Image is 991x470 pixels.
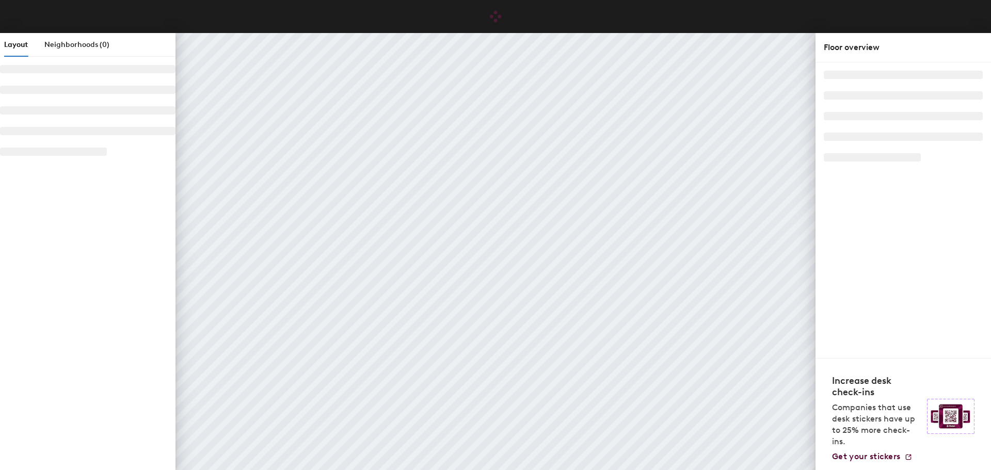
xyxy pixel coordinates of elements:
div: Floor overview [824,41,983,54]
span: Layout [4,40,28,49]
img: Sticker logo [927,399,974,434]
h4: Increase desk check-ins [832,375,921,398]
a: Get your stickers [832,451,913,462]
p: Companies that use desk stickers have up to 25% more check-ins. [832,402,921,447]
span: Get your stickers [832,451,900,461]
span: Neighborhoods (0) [44,40,109,49]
